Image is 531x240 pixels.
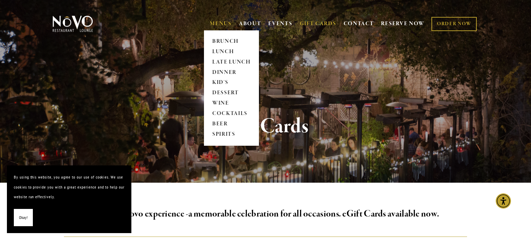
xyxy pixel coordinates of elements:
[7,165,131,233] section: Cookie banner
[51,15,94,32] img: Novo Restaurant &amp; Lounge
[210,129,253,140] a: SPIRITS
[381,17,425,30] a: RESERVE NOW
[210,36,253,47] a: BRUNCH
[239,20,261,27] a: ABOUT
[92,208,188,220] strong: Gift the Novo experience -
[210,57,253,67] a: LATE LUNCH
[210,67,253,78] a: DINNER
[210,98,253,109] a: WINE
[210,47,253,57] a: LUNCH
[222,113,309,140] strong: Gift Cards
[14,172,124,202] p: By using this website, you agree to our use of cookies. We use cookies to provide you with a grea...
[64,207,467,221] h2: a memorable celebration for all occasions. eGift Cards available now.
[300,17,336,30] a: GIFT CARDS
[496,193,511,209] div: Accessibility Menu
[268,20,292,27] a: EVENTS
[14,209,33,227] button: Okay!
[344,17,374,30] a: CONTACT
[210,109,253,119] a: COCKTAILS
[431,17,477,31] a: ORDER NOW
[210,119,253,129] a: BEER
[210,88,253,98] a: DESSERT
[210,78,253,88] a: KID'S
[19,213,28,223] span: Okay!
[210,20,232,27] a: MENUS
